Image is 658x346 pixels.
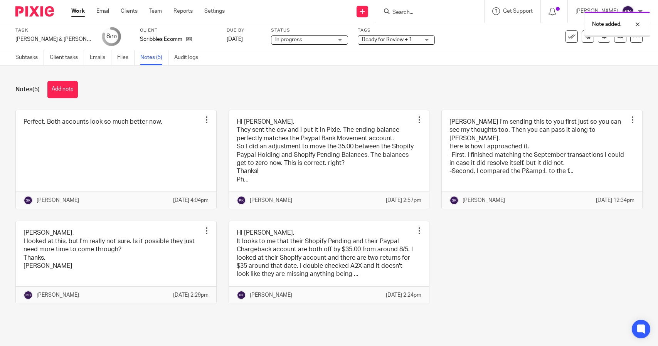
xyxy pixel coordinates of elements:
[386,197,421,204] p: [DATE] 2:57pm
[47,81,78,98] button: Add note
[449,196,459,205] img: svg%3E
[140,50,168,65] a: Notes (5)
[173,197,209,204] p: [DATE] 4:04pm
[15,35,93,43] div: David &amp; Gene - August 2025
[106,32,117,41] div: 8
[250,291,292,299] p: [PERSON_NAME]
[237,291,246,300] img: svg%3E
[173,7,193,15] a: Reports
[140,27,217,34] label: Client
[204,7,225,15] a: Settings
[592,20,621,28] p: Note added.
[227,37,243,42] span: [DATE]
[121,7,138,15] a: Clients
[24,291,33,300] img: svg%3E
[140,35,182,43] p: Scribbles Ecomm
[15,6,54,17] img: Pixie
[15,35,93,43] div: [PERSON_NAME] & [PERSON_NAME] - [DATE]
[275,37,302,42] span: In progress
[362,37,412,42] span: Ready for Review + 1
[71,7,85,15] a: Work
[15,86,40,94] h1: Notes
[24,196,33,205] img: svg%3E
[237,196,246,205] img: svg%3E
[174,50,204,65] a: Audit logs
[37,291,79,299] p: [PERSON_NAME]
[15,50,44,65] a: Subtasks
[173,291,209,299] p: [DATE] 2:29pm
[149,7,162,15] a: Team
[117,50,135,65] a: Files
[386,291,421,299] p: [DATE] 2:24pm
[37,197,79,204] p: [PERSON_NAME]
[96,7,109,15] a: Email
[32,86,40,92] span: (5)
[227,27,261,34] label: Due by
[15,27,93,34] label: Task
[463,197,505,204] p: [PERSON_NAME]
[250,197,292,204] p: [PERSON_NAME]
[90,50,111,65] a: Emails
[50,50,84,65] a: Client tasks
[110,35,117,39] small: /10
[271,27,348,34] label: Status
[622,5,634,18] img: svg%3E
[596,197,634,204] p: [DATE] 12:34pm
